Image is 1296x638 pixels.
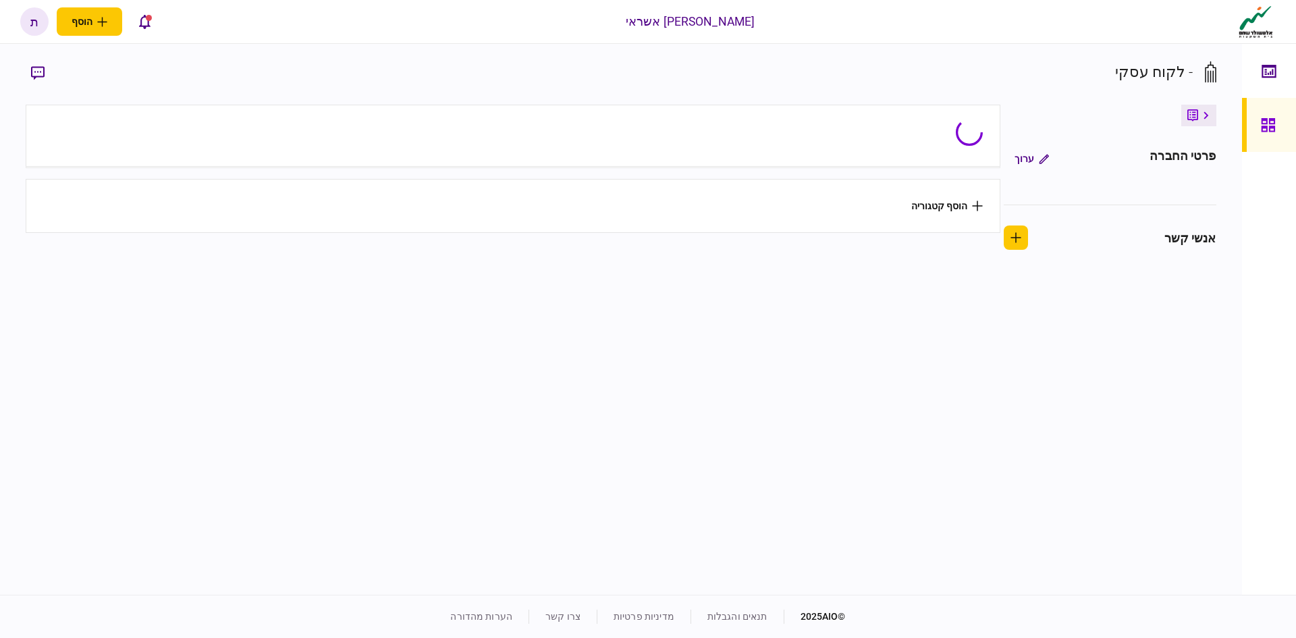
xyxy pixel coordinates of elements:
div: © 2025 AIO [784,610,846,624]
button: ערוך [1004,147,1060,171]
button: ת [20,7,49,36]
div: פרטי החברה [1150,147,1216,171]
a: מדיניות פרטיות [614,611,674,622]
div: - לקוח עסקי [1115,61,1193,83]
div: אנשי קשר [1164,229,1216,247]
a: הערות מהדורה [450,611,512,622]
button: הוסף קטגוריה [911,201,983,211]
button: פתח רשימת התראות [130,7,159,36]
a: תנאים והגבלות [707,611,767,622]
img: client company logo [1236,5,1276,38]
a: צרו קשר [545,611,580,622]
div: [PERSON_NAME] אשראי [626,13,755,30]
button: פתח תפריט להוספת לקוח [57,7,122,36]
